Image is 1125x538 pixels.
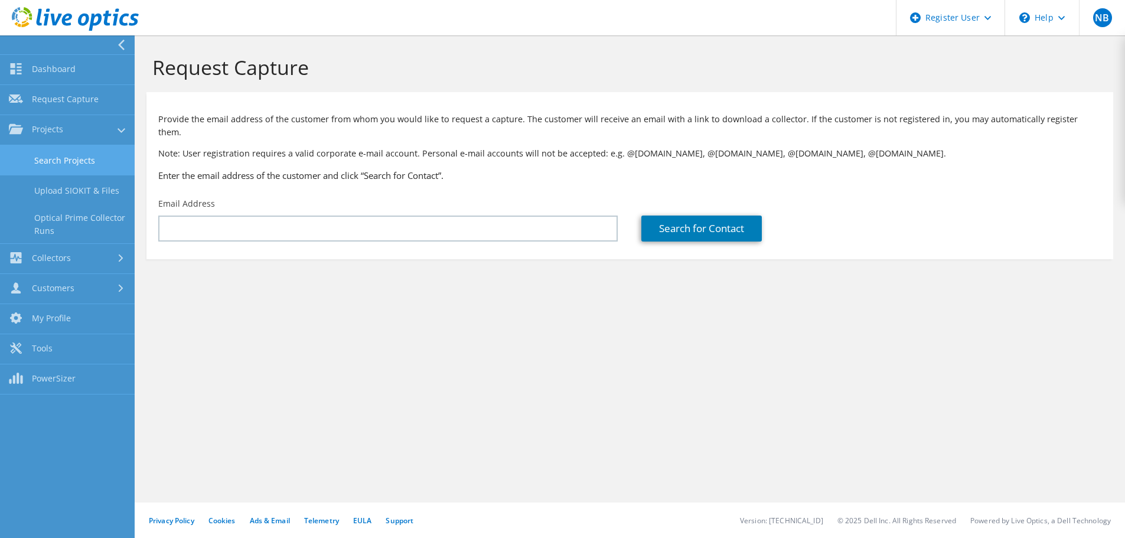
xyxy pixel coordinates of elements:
[158,169,1101,182] h3: Enter the email address of the customer and click “Search for Contact”.
[740,516,823,526] li: Version: [TECHNICAL_ID]
[1093,8,1112,27] span: NB
[1019,12,1030,23] svg: \n
[386,516,413,526] a: Support
[152,55,1101,80] h1: Request Capture
[250,516,290,526] a: Ads & Email
[641,216,762,242] a: Search for Contact
[304,516,339,526] a: Telemetry
[353,516,371,526] a: EULA
[158,113,1101,139] p: Provide the email address of the customer from whom you would like to request a capture. The cust...
[149,516,194,526] a: Privacy Policy
[158,147,1101,160] p: Note: User registration requires a valid corporate e-mail account. Personal e-mail accounts will ...
[970,516,1111,526] li: Powered by Live Optics, a Dell Technology
[837,516,956,526] li: © 2025 Dell Inc. All Rights Reserved
[208,516,236,526] a: Cookies
[158,198,215,210] label: Email Address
